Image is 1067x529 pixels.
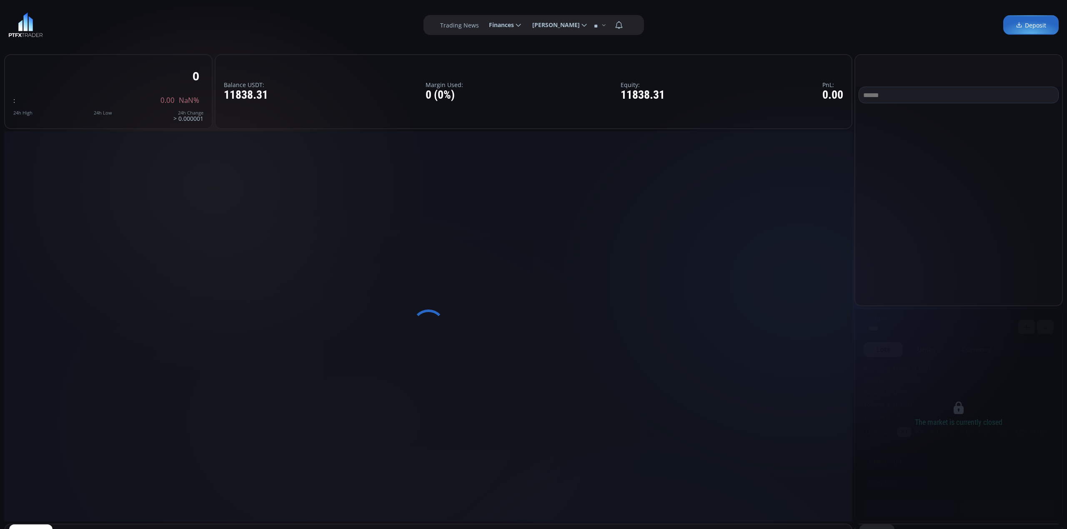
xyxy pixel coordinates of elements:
div: 0 [193,70,199,82]
label: PnL: [822,82,843,88]
span: Finances [483,17,514,33]
label: Equity: [621,82,665,88]
img: LOGO [8,12,43,37]
div: 24h Change [173,110,203,115]
span: NaN% [179,97,199,104]
span: 0.00 [160,97,175,104]
div: 0 (0%) [426,89,463,102]
label: Trading News [440,21,479,30]
div: 24h High [13,110,33,115]
div: 11838.31 [621,89,665,102]
div: > 0.000001 [173,110,203,122]
span: Deposit [1016,21,1046,30]
label: Balance USDT: [224,82,268,88]
div: 24h Low [94,110,112,115]
div: 11838.31 [224,89,268,102]
span: : [13,95,15,105]
a: Deposit [1003,15,1059,35]
div: 0.00 [822,89,843,102]
span: [PERSON_NAME] [526,17,580,33]
label: Margin Used: [426,82,463,88]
